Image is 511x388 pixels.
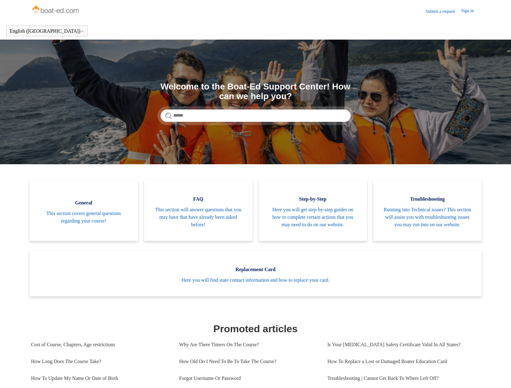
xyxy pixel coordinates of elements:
span: This section will answer questions that you may have that have already been asked before! [153,206,243,228]
a: Sign in [461,7,480,15]
h1: Promoted articles [31,321,480,336]
span: Troubleshooting [383,195,472,203]
span: Running into Technical issues? This section will assist you with troubleshooting issues you may r... [383,206,472,228]
img: Boat-Ed Help Center home page [31,4,81,16]
a: Troubleshooting Running into Technical issues? This section will assist you with troubleshooting ... [373,180,482,241]
h1: Welcome to the Boat-Ed Support Center! How can we help you? [161,82,351,101]
span: This section covers general questions regarding your course! [39,210,129,225]
a: How To Replace a Lost or Damaged Boater Education Card [327,353,475,370]
span: General [39,199,129,207]
a: Cost of Course, Chapters, Age restrictions [31,336,170,353]
a: Step-by-Step Here you will get step-by-step guides on how to complete certain actions that you ma... [259,180,367,241]
a: How Long Does The Course Take? [31,353,170,370]
a: Forgot Username Or Password [179,370,318,387]
span: Step-by-Step [268,195,358,203]
span: FAQ [153,195,243,203]
a: FAQ This section will answer questions that you may have that have already been asked before! [144,180,253,241]
button: English ([GEOGRAPHIC_DATA]) [10,28,84,34]
input: Search [161,109,351,122]
a: General This section covers general questions regarding your course! [30,180,138,241]
a: Submit a request [426,8,461,15]
a: Why Are There Timers On The Course? [179,336,318,353]
span: Here you will find state contact information and how to replace your card. [39,276,472,284]
a: Is Your [MEDICAL_DATA] Safety Certificate Valid In All States? [327,336,475,353]
a: Replacement Card Here you will find state contact information and how to replace your card. [30,250,482,296]
a: How Old Do I Need To Be To Take The Course? [179,353,318,370]
span: Here you will get step-by-step guides on how to complete certain actions that you may need to do ... [268,206,358,228]
a: Troubleshooting | Cannot Get Back To Where Left Off? [327,370,475,387]
span: Replacement Card [39,266,472,273]
a: How To Update My Name Or Date of Birth [31,370,170,387]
